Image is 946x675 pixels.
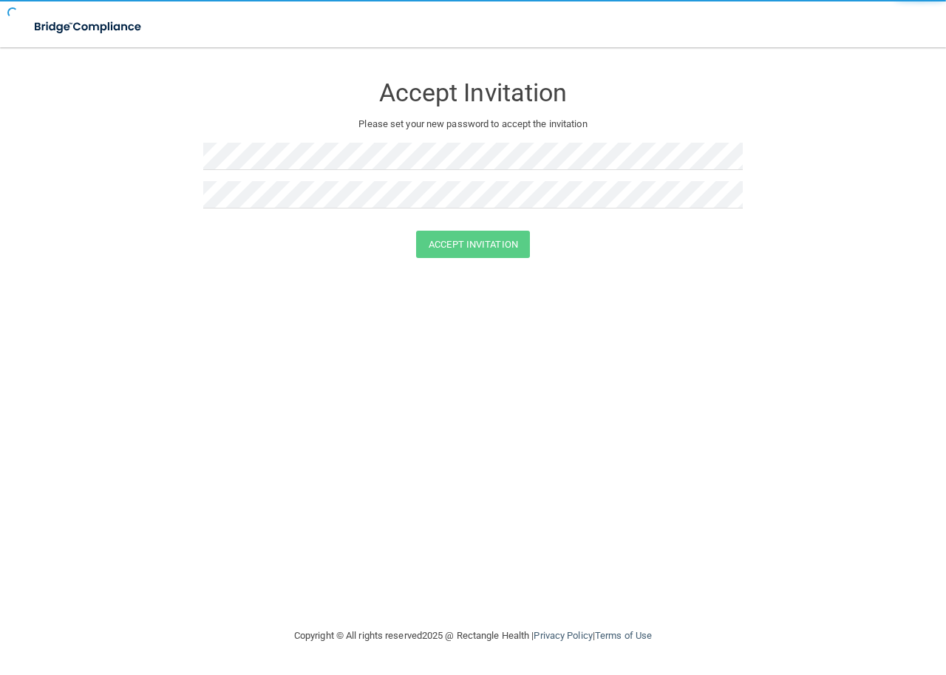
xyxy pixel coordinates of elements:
h3: Accept Invitation [203,79,743,106]
button: Accept Invitation [416,231,530,258]
img: bridge_compliance_login_screen.278c3ca4.svg [22,12,155,42]
p: Please set your new password to accept the invitation [214,115,732,133]
div: Copyright © All rights reserved 2025 @ Rectangle Health | | [203,612,743,659]
a: Privacy Policy [534,630,592,641]
a: Terms of Use [595,630,652,641]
